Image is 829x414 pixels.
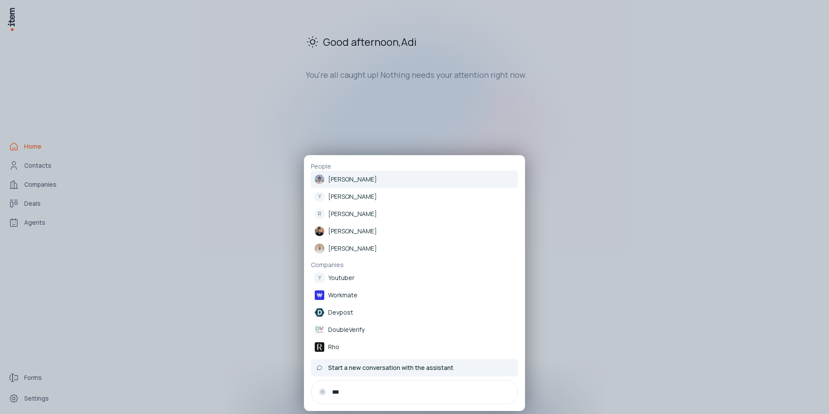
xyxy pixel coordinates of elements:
img: DoubleVerify [314,325,325,335]
a: Rho [311,338,518,356]
a: [PERSON_NAME] [311,171,518,188]
p: [PERSON_NAME] [328,210,377,218]
img: Rho [314,342,325,352]
a: [PERSON_NAME] [311,223,518,240]
p: Workmate [328,291,358,299]
img: Youssef Kallel [314,174,325,185]
img: Devpost [314,307,325,318]
div: Y [314,191,325,202]
p: [PERSON_NAME] [328,175,377,184]
p: [PERSON_NAME] [328,227,377,236]
img: Max Bernardy [314,243,325,254]
p: Youtuber [328,274,354,282]
span: Start a new conversation with the assistant [328,363,453,372]
p: Companies [311,261,518,269]
a: Workmate [311,287,518,304]
div: PeopleYoussef Kallel[PERSON_NAME]Y[PERSON_NAME]R[PERSON_NAME]Thomas Mathew[PERSON_NAME]Max Bernar... [304,155,525,411]
a: Devpost [311,304,518,321]
img: Workmate [314,290,325,300]
div: Y [314,273,325,283]
button: Start a new conversation with the assistant [311,359,518,376]
a: YYoutuber [311,269,518,287]
a: DoubleVerify [311,321,518,338]
a: Y[PERSON_NAME] [311,188,518,205]
p: Devpost [328,308,353,317]
p: [PERSON_NAME] [328,244,377,253]
div: R [314,209,325,219]
p: Rho [328,343,339,351]
p: People [311,162,518,171]
img: Thomas Mathew [314,226,325,236]
a: R[PERSON_NAME] [311,205,518,223]
p: [PERSON_NAME] [328,192,377,201]
p: DoubleVerify [328,325,364,334]
a: [PERSON_NAME] [311,240,518,257]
